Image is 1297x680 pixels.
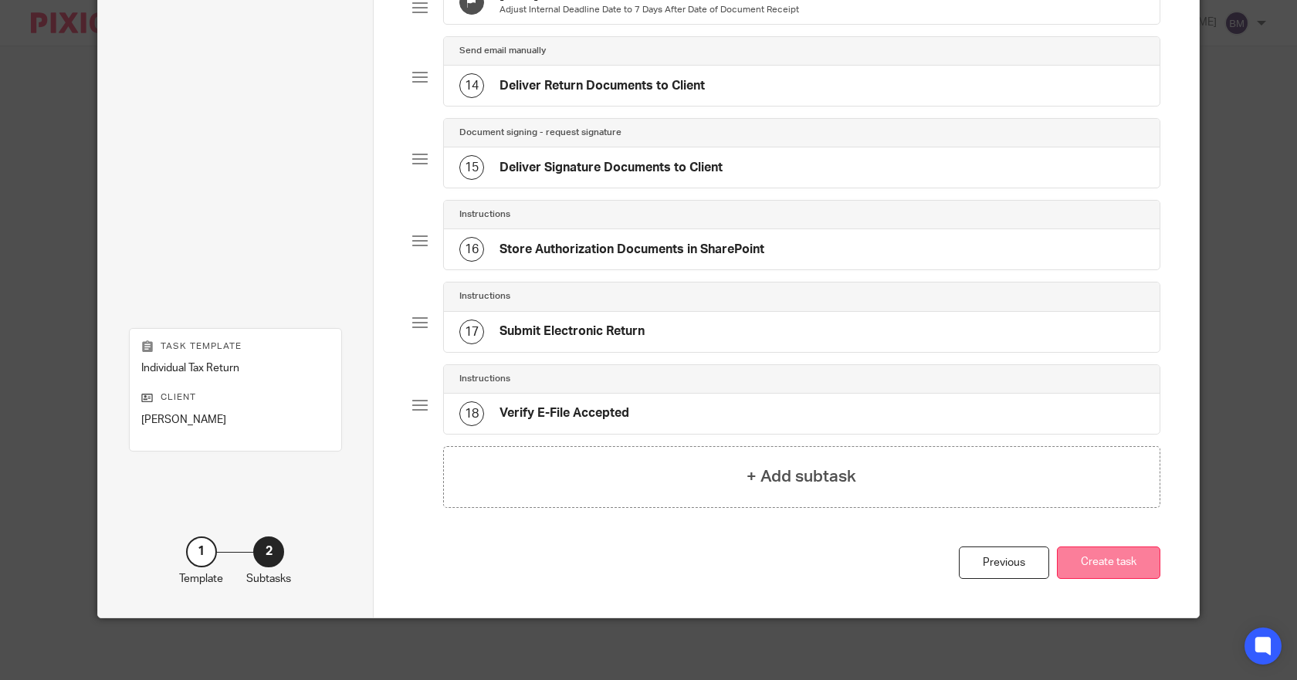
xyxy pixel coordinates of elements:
[459,320,484,344] div: 17
[186,536,217,567] div: 1
[499,4,799,16] p: Adjust Internal Deadline Date to 7 Days After Date of Document Receipt
[459,127,621,139] h4: Document signing - request signature
[1057,546,1160,580] button: Create task
[253,536,284,567] div: 2
[959,546,1049,580] div: Previous
[499,242,764,258] h4: Store Authorization Documents in SharePoint
[459,73,484,98] div: 14
[747,465,856,489] h4: + Add subtask
[459,155,484,180] div: 15
[246,571,291,587] p: Subtasks
[459,373,510,385] h4: Instructions
[499,405,629,421] h4: Verify E-File Accepted
[459,237,484,262] div: 16
[499,323,645,340] h4: Submit Electronic Return
[459,45,546,57] h4: Send email manually
[499,160,723,176] h4: Deliver Signature Documents to Client
[459,401,484,426] div: 18
[499,78,705,94] h4: Deliver Return Documents to Client
[459,290,510,303] h4: Instructions
[179,571,223,587] p: Template
[141,360,330,376] p: Individual Tax Return
[141,340,330,353] p: Task template
[141,391,330,404] p: Client
[459,208,510,221] h4: Instructions
[141,412,330,428] p: [PERSON_NAME]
